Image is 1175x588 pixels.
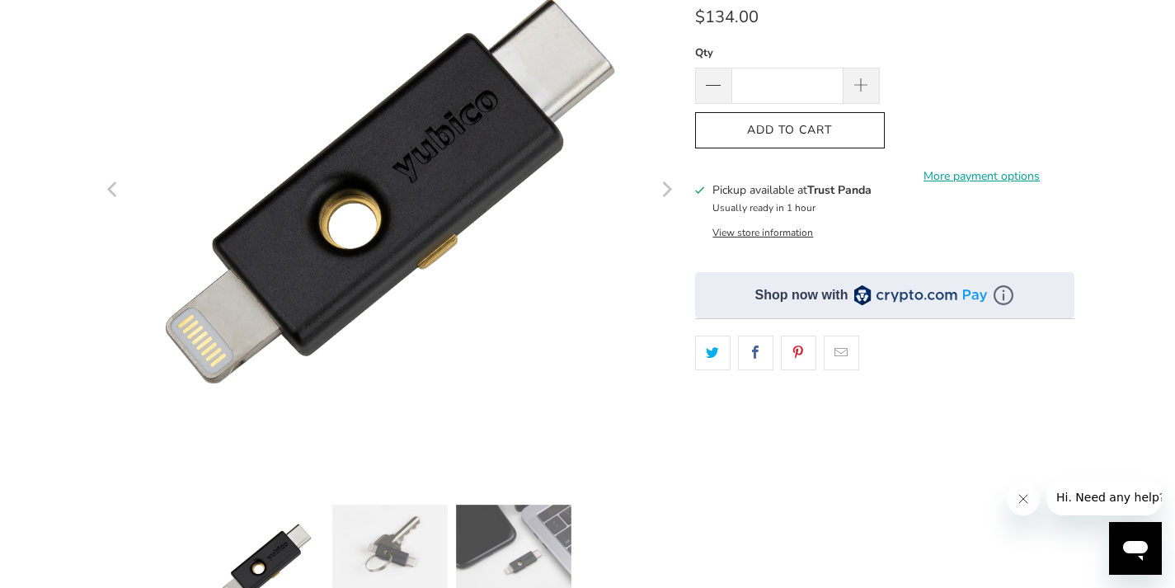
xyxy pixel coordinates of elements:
span: Add to Cart [712,124,867,138]
iframe: Close message [1007,482,1040,515]
h3: Pickup available at [712,181,872,199]
iframe: Button to launch messaging window [1109,522,1162,575]
a: Email this to a friend [824,336,859,370]
small: Usually ready in 1 hour [712,201,815,214]
a: Share this on Pinterest [781,336,816,370]
a: Share this on Facebook [738,336,773,370]
b: Trust Panda [807,182,872,198]
iframe: Message from company [1046,479,1162,515]
button: Add to Cart [695,112,885,149]
span: Hi. Need any help? [10,12,119,25]
a: More payment options [890,167,1074,186]
iframe: Reviews Widget [695,399,1074,454]
a: Share this on Twitter [695,336,731,370]
span: $134.00 [695,6,759,28]
button: View store information [712,226,813,239]
label: Qty [695,44,880,62]
div: Shop now with [755,286,848,304]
